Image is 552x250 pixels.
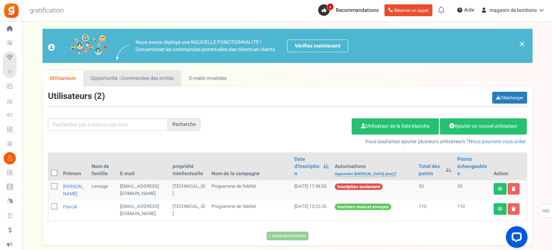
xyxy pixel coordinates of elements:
font: propriété intellectuelle [173,163,203,177]
font: gratification [30,6,64,15]
a: Apprendre [MEDICAL_DATA] plus [335,171,396,177]
font: Recherche [172,121,196,128]
font: Réserver un appel [394,7,428,14]
font: Autorisations [335,163,366,170]
font: [EMAIL_ADDRESS][DOMAIN_NAME] [120,203,159,217]
img: gratification [3,3,19,19]
font: Nom de famille [92,163,109,177]
font: Apprendre [MEDICAL_DATA] plus [335,171,393,177]
a: Total des points [419,163,442,177]
font: [TECHNICAL_ID] [173,203,205,217]
a: pascal [63,203,77,210]
font: E-mails invalides [189,74,227,82]
font: 50 [419,183,424,190]
font: × [519,38,525,50]
i: Supprimer l'utilisateur [512,187,516,191]
font: Action [494,170,508,177]
font: Utilisateurs [50,74,76,82]
font: Inscription seulement [337,183,380,190]
font: [DATE] 13:22:26 [294,203,326,210]
font: 110 [419,203,426,210]
font: Lerouge [92,183,108,190]
font: [DATE] 17:48:53 [294,183,326,190]
font: FAQ [542,208,549,214]
font: 110 [457,203,465,210]
font: Vous souhaitez ajouter plusieurs utilisateurs ? [365,138,469,145]
a: Réserver un appel [384,4,432,16]
a: Date d'inscription [294,156,320,177]
font: Opportunité : Commandes des invités [90,74,174,82]
font: 50 [457,183,462,190]
font: Ajouter un nouvel utilisateur [454,123,517,130]
a: Ajouter un nouvel utilisateur [440,118,527,134]
font: [EMAIL_ADDRESS][DOMAIN_NAME] [120,183,159,197]
font: Nous avons déployé une NOUVELLE FONCTIONNALITÉ ! [135,38,262,46]
font: magasin de bonbons [490,6,537,14]
font: Recommandations [336,6,379,14]
input: Rechercher par e-mail ou par nom [48,118,168,131]
a: Utilisateur de la liste blanche [352,118,439,134]
a: 4 Recommandations [318,4,382,16]
img: images [48,34,107,58]
font: Aide [464,6,474,14]
font: Prénom [63,170,81,177]
font: Nom de la campagne [212,170,260,177]
font: 2 [97,90,102,103]
a: Télécharger [492,92,527,104]
font: ) [102,90,105,103]
font: Télécharger [500,95,523,101]
font: Programme de fidélité [212,203,256,210]
font: Programme de fidélité [212,183,256,190]
i: Voir les détails [498,187,503,191]
font: Total des points [419,163,440,177]
font: Vérifiez maintenant [295,42,340,50]
font: Convertissez les commandes potentielles des clients en clients. [135,46,276,53]
font: Utilisateurs ( [48,90,97,103]
font: Inscrivez-vous et envoyez [337,204,389,210]
img: images [116,45,130,60]
i: Voir les détails [498,207,503,211]
font: [TECHNICAL_ID] [173,183,205,197]
a: Points échangeables [457,156,488,177]
font: E-mail [120,170,135,177]
a: [PERSON_NAME] [63,183,84,197]
a: Nous pouvons vous aider. [469,138,527,145]
font: Utilisateur de la liste blanche [365,123,429,130]
i: Supprimer l'utilisateur [512,207,516,211]
font: 4 [329,4,331,10]
a: Aide [454,4,477,16]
